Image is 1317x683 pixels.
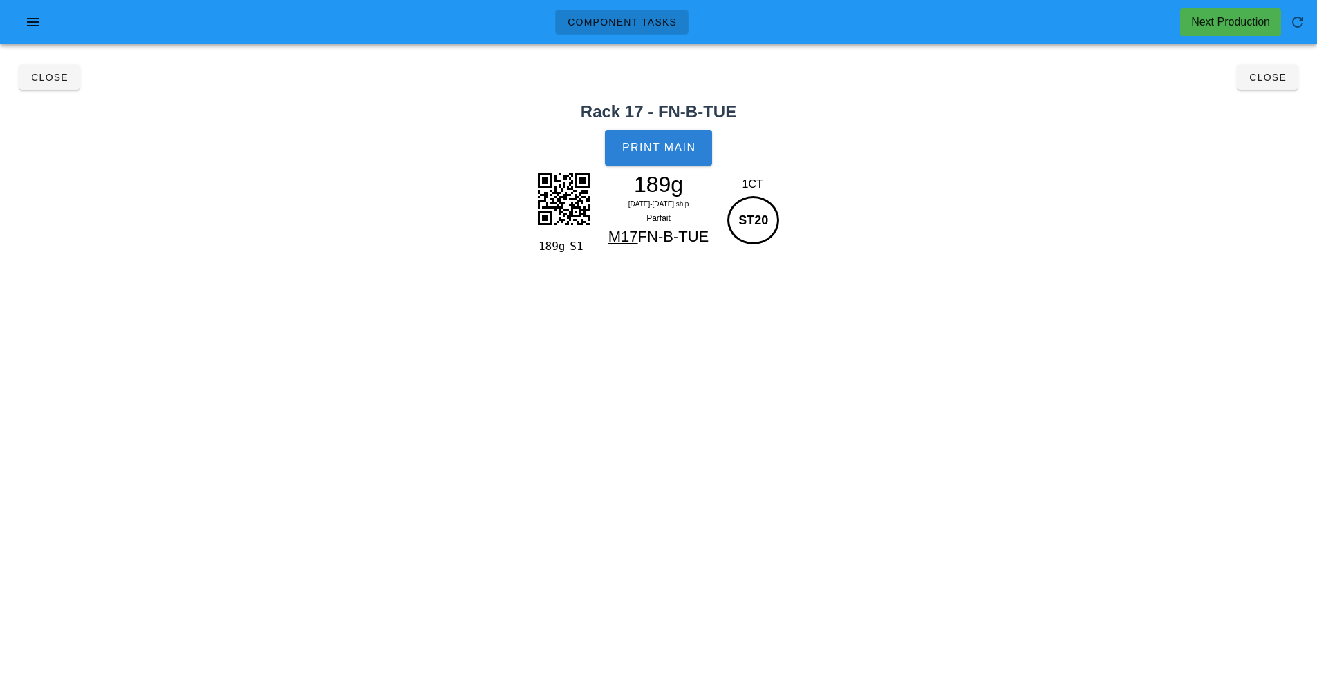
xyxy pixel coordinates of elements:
[638,228,709,245] span: FN-B-TUE
[599,174,719,195] div: 189g
[1237,65,1298,90] button: Close
[605,130,711,166] button: Print Main
[724,176,781,193] div: 1CT
[529,164,598,233] img: 1DwRMyLASMSEmZBgCw9KxQkzIMASGpWOFmJBhCAxLxwoxIcMQGJaOFWJChiEwLJ1vZQsmPjz114YAAAAASUVORK5CYII=
[727,196,779,244] div: ST20
[608,228,638,245] span: M17
[564,238,592,256] div: S1
[8,99,1309,124] h2: Rack 17 - FN-B-TUE
[1191,14,1270,30] div: Next Production
[1249,72,1287,83] span: Close
[567,17,677,28] span: Component Tasks
[19,65,80,90] button: Close
[555,10,689,35] a: Component Tasks
[30,72,68,83] span: Close
[599,211,719,225] div: Parfait
[536,238,564,256] div: 189g
[628,200,689,208] span: [DATE]-[DATE] ship
[622,142,696,154] span: Print Main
